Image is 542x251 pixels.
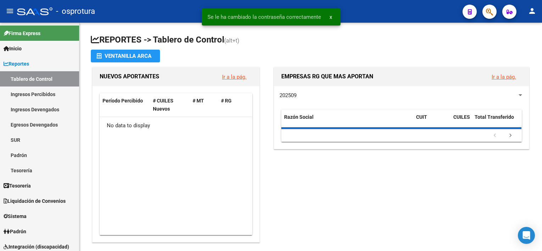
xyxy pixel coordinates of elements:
div: Open Intercom Messenger [518,227,535,244]
a: Ir a la pág. [222,74,247,80]
datatable-header-cell: Razón Social [281,110,413,133]
span: # MT [193,98,204,104]
a: Ir a la pág. [492,74,516,80]
span: Firma Express [4,29,40,37]
button: Ventanilla ARCA [91,50,160,62]
span: Total Transferido [475,114,514,120]
button: Ir a la pág. [486,70,522,83]
span: CUIT [416,114,427,120]
mat-icon: menu [6,7,14,15]
span: - osprotura [56,4,95,19]
span: 202509 [280,92,297,99]
span: Período Percibido [103,98,143,104]
span: Inicio [4,45,22,52]
span: CUILES [453,114,470,120]
mat-icon: person [528,7,536,15]
span: (alt+t) [224,37,239,44]
datatable-header-cell: CUILES [450,110,472,133]
datatable-header-cell: # MT [190,93,218,117]
datatable-header-cell: CUIT [413,110,450,133]
datatable-header-cell: Total Transferido [472,110,521,133]
span: Liquidación de Convenios [4,197,66,205]
span: Tesorería [4,182,31,190]
span: Reportes [4,60,29,68]
span: Padrón [4,228,26,235]
span: # RG [221,98,232,104]
span: x [330,14,332,20]
datatable-header-cell: # RG [218,93,247,117]
datatable-header-cell: # CUILES Nuevos [150,93,190,117]
a: go to next page [504,132,517,140]
div: No data to display [100,117,252,135]
span: # CUILES Nuevos [153,98,173,112]
span: NUEVOS APORTANTES [100,73,159,80]
h1: REPORTES -> Tablero de Control [91,34,531,46]
span: Razón Social [284,114,314,120]
span: EMPRESAS RG QUE MAS APORTAN [281,73,373,80]
span: Integración (discapacidad) [4,243,69,251]
span: Sistema [4,212,27,220]
a: go to previous page [488,132,502,140]
div: Ventanilla ARCA [96,50,154,62]
button: Ir a la pág. [216,70,252,83]
button: x [324,11,338,23]
datatable-header-cell: Período Percibido [100,93,150,117]
span: Se le ha cambiado la contraseña correctamente [208,13,321,21]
